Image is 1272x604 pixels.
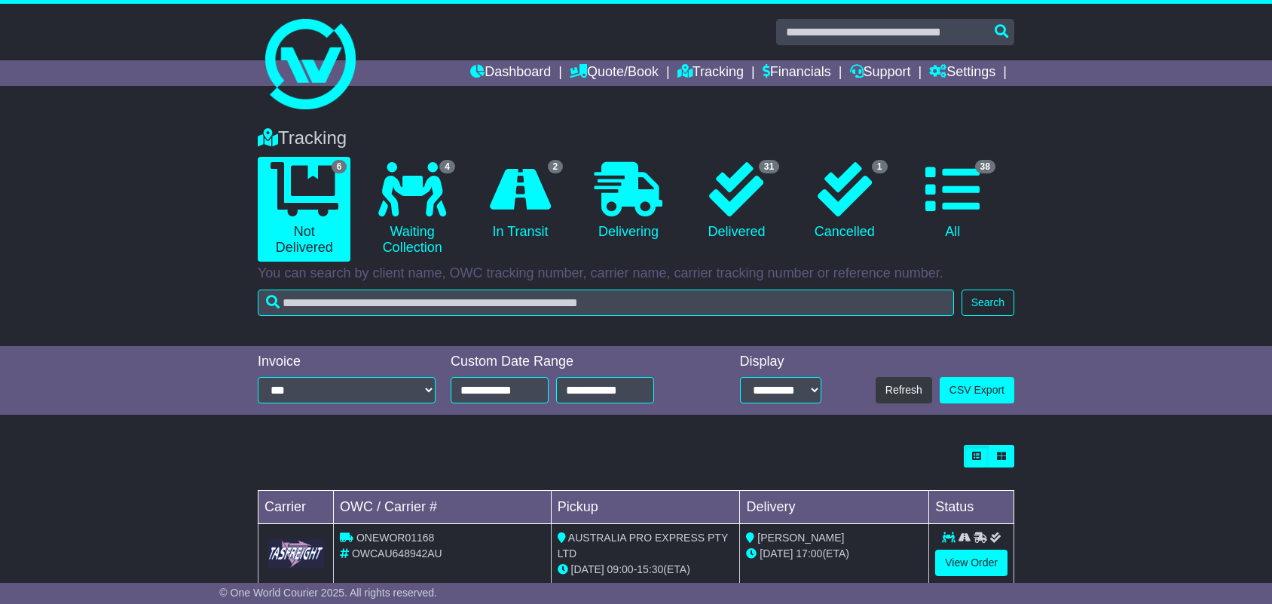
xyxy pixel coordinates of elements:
a: 31 Delivered [690,157,783,246]
span: 2 [548,160,564,173]
span: © One World Courier 2025. All rights reserved. [219,587,437,599]
a: CSV Export [940,377,1014,403]
a: 2 In Transit [474,157,567,246]
button: Search [962,290,1014,316]
a: 38 All [907,157,999,246]
button: Refresh [876,377,932,403]
span: 31 [759,160,779,173]
a: Support [850,60,911,86]
span: 38 [975,160,995,173]
a: Financials [763,60,831,86]
td: Delivery [740,491,929,524]
span: 1 [872,160,888,173]
span: 09:00 [607,563,634,575]
a: 6 Not Delivered [258,157,350,262]
span: ONEWOR01168 [356,532,434,544]
a: Delivering [582,157,674,246]
span: [DATE] [760,547,793,560]
span: [DATE] [571,563,604,575]
span: OWCAU648942AU [352,547,442,560]
span: AUSTRALIA PRO EXPRESS PTY LTD [558,532,728,560]
a: View Order [935,550,1008,576]
td: Pickup [551,491,740,524]
div: - (ETA) [558,562,734,578]
a: Dashboard [470,60,551,86]
img: GetCarrierServiceLogo [268,539,324,569]
span: 15:30 [637,563,663,575]
span: [PERSON_NAME] [757,532,844,544]
a: Tracking [677,60,744,86]
div: Invoice [258,354,436,370]
div: (ETA) [746,546,922,562]
p: You can search by client name, OWC tracking number, carrier name, carrier tracking number or refe... [258,265,1014,282]
td: Carrier [258,491,334,524]
div: Display [740,354,821,370]
a: 1 Cancelled [798,157,891,246]
span: 17:00 [796,547,822,560]
td: Status [929,491,1014,524]
a: 4 Waiting Collection [365,157,458,262]
a: Quote/Book [570,60,659,86]
a: Settings [929,60,995,86]
div: Custom Date Range [451,354,693,370]
td: OWC / Carrier # [334,491,552,524]
span: 6 [332,160,347,173]
span: 4 [439,160,455,173]
div: Tracking [250,127,1022,149]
